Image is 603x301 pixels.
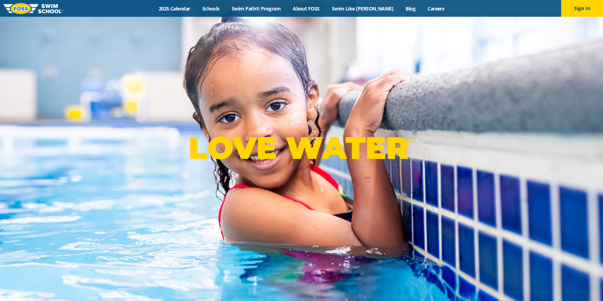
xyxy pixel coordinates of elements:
[287,5,326,12] a: About FOSS
[326,5,400,12] a: Swim Like [PERSON_NAME]
[3,3,63,14] img: FOSS Swim School Logo
[196,5,225,12] a: Schools
[152,5,196,12] a: 2025 Calendar
[225,5,286,12] a: Swim Path® Program
[422,5,451,12] a: Careers
[409,136,414,145] sup: ®
[188,129,414,167] p: LOVE WATER
[400,5,422,12] a: Blog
